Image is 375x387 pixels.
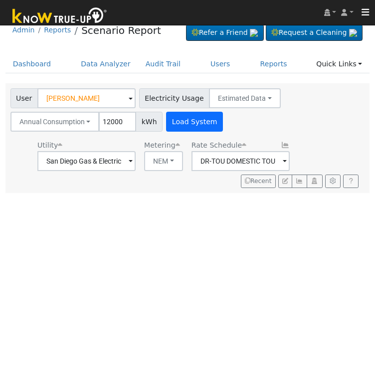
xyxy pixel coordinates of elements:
[37,151,136,171] input: Select a Utility
[144,151,183,171] button: NEM
[144,140,183,151] div: Metering
[138,55,188,73] a: Audit Trail
[44,26,71,34] a: Reports
[349,29,357,37] img: retrieve
[186,24,264,41] a: Refer a Friend
[10,88,38,108] span: User
[73,55,138,73] a: Data Analyzer
[81,24,161,36] a: Scenario Report
[191,141,246,149] span: Alias: None
[253,55,295,73] a: Reports
[7,5,112,28] img: Know True-Up
[278,175,292,189] button: Edit User
[139,88,209,108] span: Electricity Usage
[343,175,359,189] a: Help Link
[12,26,35,34] a: Admin
[37,88,136,108] input: Select a User
[325,175,341,189] button: Settings
[191,151,290,171] input: Select a Rate Schedule
[356,5,375,19] button: Toggle navigation
[203,55,238,73] a: Users
[241,175,276,189] button: Recent
[10,112,100,132] button: Annual Consumption
[5,55,59,73] a: Dashboard
[209,88,281,108] button: Estimated Data
[307,175,322,189] button: Login As
[250,29,258,37] img: retrieve
[292,175,307,189] button: Multi-Series Graph
[136,112,163,132] span: kWh
[37,140,136,151] div: Utility
[309,55,370,73] a: Quick Links
[266,24,363,41] a: Request a Cleaning
[166,112,223,132] button: Load System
